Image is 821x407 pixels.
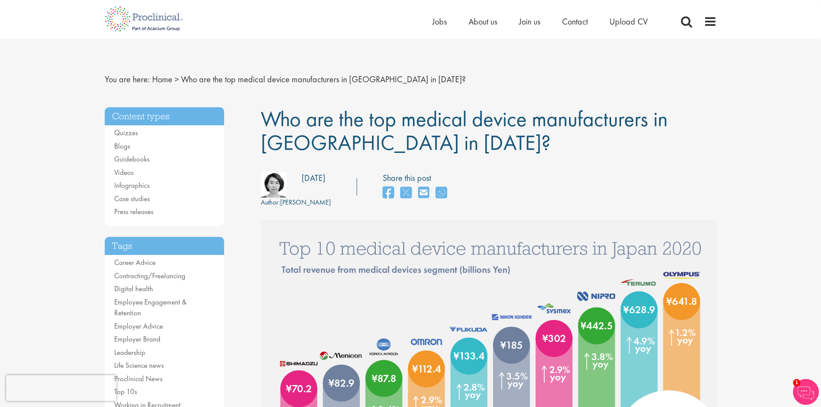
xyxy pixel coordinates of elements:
a: Life Science news [114,360,164,370]
label: Share this post [383,172,451,184]
a: Jobs [432,16,447,27]
div: [DATE] [302,172,325,184]
span: Who are the top medical device manufacturers in [GEOGRAPHIC_DATA] in [DATE]? [261,105,668,156]
a: Join us [519,16,540,27]
span: 1 [793,379,800,386]
h3: Tags [105,237,225,255]
a: Guidebooks [114,154,150,164]
span: You are here: [105,74,150,85]
a: share on email [418,184,429,202]
a: Quizzes [114,128,138,137]
a: Employer Advice [114,321,163,331]
img: Chatbot [793,379,819,405]
a: Leadership [114,348,145,357]
a: share on twitter [400,184,412,202]
a: Career Advice [114,258,156,267]
a: Digital health [114,284,153,293]
div: [PERSON_NAME] [261,198,331,208]
a: Infographics [114,180,150,190]
span: Who are the top medical device manufacturers in [GEOGRAPHIC_DATA] in [DATE]? [181,74,466,85]
a: Proclinical News [114,374,162,383]
a: Case studies [114,194,150,203]
a: Upload CV [609,16,648,27]
h3: Content types [105,107,225,126]
a: Blogs [114,141,130,151]
a: Videos [114,168,134,177]
span: Author: [261,198,280,207]
a: Top 10s [114,387,137,396]
a: Press releases [114,207,153,216]
img: 801bafe2-1c15-4c35-db46-08d8757b2c12 [261,172,287,198]
a: share on facebook [383,184,394,202]
span: > [175,74,179,85]
a: share on whats app [436,184,447,202]
iframe: reCAPTCHA [6,375,116,401]
a: Employer Brand [114,334,160,344]
a: Contact [562,16,588,27]
a: Contracting/Freelancing [114,271,185,280]
a: About us [468,16,497,27]
a: Employee Engagement & Retention [114,297,187,318]
a: breadcrumb link [152,74,172,85]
